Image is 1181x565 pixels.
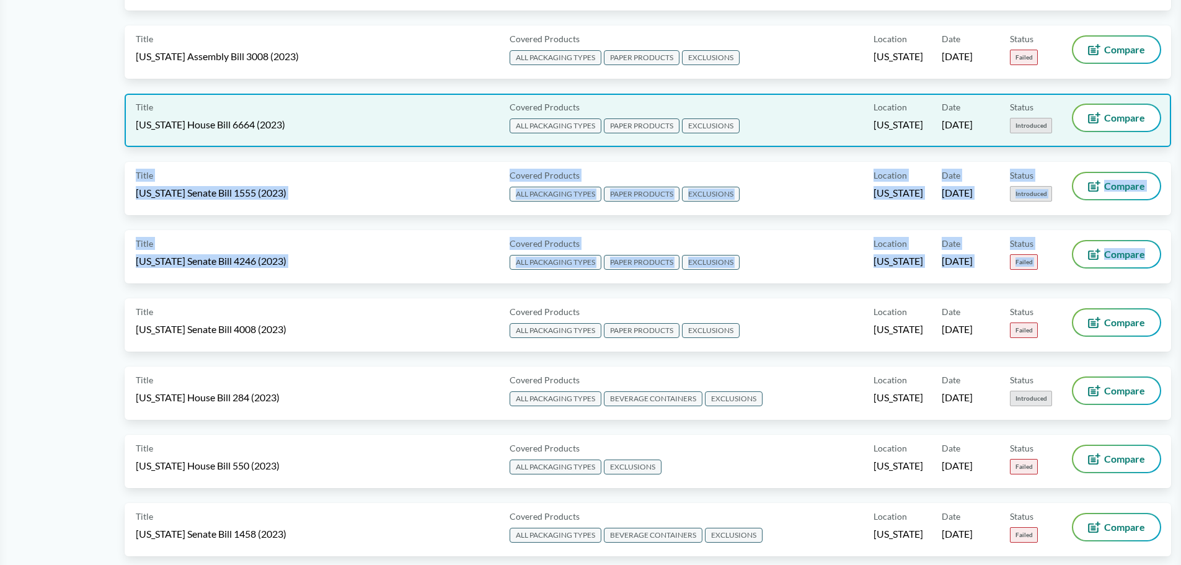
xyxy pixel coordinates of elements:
span: PAPER PRODUCTS [604,323,679,338]
span: [US_STATE] [874,50,923,63]
span: Status [1010,442,1033,455]
span: Title [136,510,153,523]
span: Date [942,442,960,455]
span: Introduced [1010,186,1052,202]
span: Date [942,510,960,523]
span: Covered Products [510,237,580,250]
span: Failed [1010,527,1038,543]
span: [US_STATE] [874,254,923,268]
span: Date [942,169,960,182]
span: ALL PACKAGING TYPES [510,255,601,270]
span: [DATE] [942,186,973,200]
span: ALL PACKAGING TYPES [510,391,601,406]
span: EXCLUSIONS [705,391,763,406]
span: EXCLUSIONS [682,255,740,270]
span: Location [874,237,907,250]
span: EXCLUSIONS [682,323,740,338]
span: Compare [1104,45,1145,55]
span: Compare [1104,522,1145,532]
span: ALL PACKAGING TYPES [510,50,601,65]
span: [US_STATE] [874,118,923,131]
span: EXCLUSIONS [604,460,661,474]
span: EXCLUSIONS [682,50,740,65]
span: Status [1010,305,1033,318]
span: Compare [1104,386,1145,396]
span: Title [136,100,153,113]
span: Covered Products [510,442,580,455]
span: [US_STATE] House Bill 6664 (2023) [136,118,285,131]
span: [US_STATE] [874,459,923,473]
span: PAPER PRODUCTS [604,187,679,202]
span: BEVERAGE CONTAINERS [604,391,702,406]
span: BEVERAGE CONTAINERS [604,528,702,543]
span: Compare [1104,113,1145,123]
span: ALL PACKAGING TYPES [510,528,601,543]
span: Title [136,237,153,250]
span: Status [1010,32,1033,45]
span: PAPER PRODUCTS [604,118,679,133]
button: Compare [1073,446,1160,472]
span: Covered Products [510,100,580,113]
span: [US_STATE] [874,186,923,200]
span: [DATE] [942,254,973,268]
span: [US_STATE] [874,391,923,404]
span: ALL PACKAGING TYPES [510,187,601,202]
span: Date [942,237,960,250]
span: [US_STATE] [874,527,923,541]
span: Status [1010,510,1033,523]
span: [US_STATE] Senate Bill 1458 (2023) [136,527,286,541]
span: Introduced [1010,118,1052,133]
span: Title [136,373,153,386]
span: Location [874,305,907,318]
span: Location [874,510,907,523]
button: Compare [1073,378,1160,404]
button: Compare [1073,173,1160,199]
span: Location [874,373,907,386]
span: PAPER PRODUCTS [604,50,679,65]
span: Location [874,442,907,455]
span: [DATE] [942,527,973,541]
span: [DATE] [942,50,973,63]
span: [US_STATE] Assembly Bill 3008 (2023) [136,50,299,63]
span: Compare [1104,454,1145,464]
span: EXCLUSIONS [682,118,740,133]
span: Location [874,32,907,45]
span: [US_STATE] [874,323,923,336]
span: Title [136,32,153,45]
span: ALL PACKAGING TYPES [510,323,601,338]
span: [DATE] [942,391,973,404]
span: EXCLUSIONS [705,528,763,543]
span: [DATE] [942,459,973,473]
span: Date [942,373,960,386]
span: PAPER PRODUCTS [604,255,679,270]
span: Date [942,32,960,45]
span: ALL PACKAGING TYPES [510,118,601,133]
span: Covered Products [510,510,580,523]
span: Failed [1010,254,1038,270]
span: [DATE] [942,323,973,336]
span: Covered Products [510,32,580,45]
span: Title [136,442,153,455]
span: Status [1010,237,1033,250]
span: Date [942,100,960,113]
span: Status [1010,100,1033,113]
span: Title [136,169,153,182]
span: Covered Products [510,305,580,318]
span: Compare [1104,249,1145,259]
span: Introduced [1010,391,1052,406]
span: [US_STATE] Senate Bill 1555 (2023) [136,186,286,200]
span: [US_STATE] House Bill 284 (2023) [136,391,280,404]
button: Compare [1073,309,1160,336]
span: Title [136,305,153,318]
span: Covered Products [510,169,580,182]
span: Location [874,169,907,182]
span: [US_STATE] House Bill 550 (2023) [136,459,280,473]
button: Compare [1073,105,1160,131]
button: Compare [1073,514,1160,540]
span: [US_STATE] Senate Bill 4008 (2023) [136,323,286,336]
button: Compare [1073,241,1160,267]
span: EXCLUSIONS [682,187,740,202]
span: [US_STATE] Senate Bill 4246 (2023) [136,254,286,268]
span: Compare [1104,181,1145,191]
span: Compare [1104,318,1145,327]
